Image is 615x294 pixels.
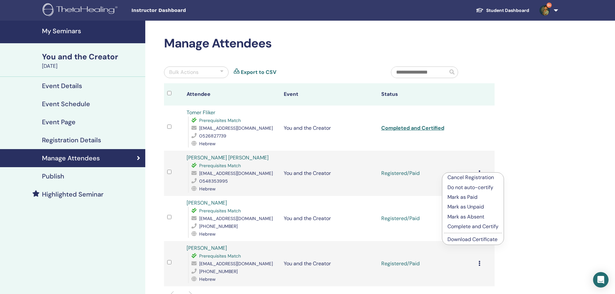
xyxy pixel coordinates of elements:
[42,100,90,108] h4: Event Schedule
[43,3,120,18] img: logo.png
[199,208,241,214] span: Prerequisites Match
[547,3,552,8] span: 9+
[447,193,498,201] p: Mark as Paid
[199,163,241,168] span: Prerequisites Match
[131,7,228,14] span: Instructor Dashboard
[183,83,281,106] th: Attendee
[381,125,444,131] a: Completed and Certified
[241,68,276,76] a: Export to CSV
[187,245,227,251] a: [PERSON_NAME]
[164,36,495,51] h2: Manage Attendees
[471,5,534,16] a: Student Dashboard
[593,272,609,288] div: Open Intercom Messenger
[199,178,228,184] span: 0548353995
[447,184,498,191] p: Do not auto-certify
[38,51,145,70] a: You and the Creator[DATE]
[199,253,241,259] span: Prerequisites Match
[199,216,273,221] span: [EMAIL_ADDRESS][DOMAIN_NAME]
[42,27,141,35] h4: My Seminars
[42,154,100,162] h4: Manage Attendees
[281,196,378,241] td: You and the Creator
[42,172,64,180] h4: Publish
[169,68,199,76] div: Bulk Actions
[281,151,378,196] td: You and the Creator
[199,125,273,131] span: [EMAIL_ADDRESS][DOMAIN_NAME]
[378,83,475,106] th: Status
[281,241,378,286] td: You and the Creator
[447,223,498,230] p: Complete and Certify
[447,203,498,211] p: Mark as Unpaid
[199,117,241,123] span: Prerequisites Match
[447,174,498,181] p: Cancel Registration
[187,154,269,161] a: [PERSON_NAME] [PERSON_NAME]
[42,190,104,198] h4: Highlighted Seminar
[42,82,82,90] h4: Event Details
[447,213,498,221] p: Mark as Absent
[199,141,216,147] span: Hebrew
[199,223,238,229] span: [PHONE_NUMBER]
[281,106,378,151] td: You and the Creator
[187,199,227,206] a: [PERSON_NAME]
[199,269,238,274] span: [PHONE_NUMBER]
[42,51,141,62] div: You and the Creator
[476,7,484,13] img: graduation-cap-white.svg
[42,136,101,144] h4: Registration Details
[42,118,76,126] h4: Event Page
[281,83,378,106] th: Event
[199,186,216,192] span: Hebrew
[187,109,215,116] a: Tomer Fliker
[199,276,216,282] span: Hebrew
[199,133,226,139] span: 0526827739
[447,236,497,243] a: Download Certificate
[199,170,273,176] span: [EMAIL_ADDRESS][DOMAIN_NAME]
[42,62,141,70] div: [DATE]
[199,261,273,267] span: [EMAIL_ADDRESS][DOMAIN_NAME]
[539,5,550,15] img: default.jpg
[199,231,216,237] span: Hebrew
